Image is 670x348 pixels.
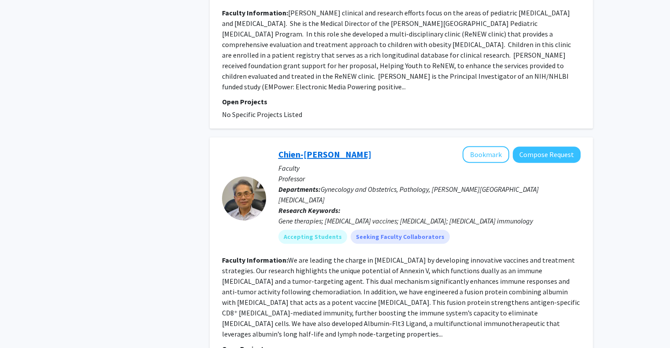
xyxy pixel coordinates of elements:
[278,206,341,215] b: Research Keywords:
[278,185,539,204] span: Gynecology and Obstetrics, Pathology, [PERSON_NAME][GEOGRAPHIC_DATA][MEDICAL_DATA]
[222,96,581,107] p: Open Projects
[222,8,288,17] b: Faculty Information:
[463,146,509,163] button: Add Chien-Fu Hung to Bookmarks
[351,230,450,244] mat-chip: Seeking Faculty Collaborators
[222,256,580,338] fg-read-more: We are leading the charge in [MEDICAL_DATA] by developing innovative vaccines and treatment strat...
[278,173,581,184] p: Professor
[278,149,371,160] a: Chien-[PERSON_NAME]
[7,308,37,341] iframe: Chat
[278,230,347,244] mat-chip: Accepting Students
[513,147,581,163] button: Compose Request to Chien-Fu Hung
[278,163,581,173] p: Faculty
[278,185,321,194] b: Departments:
[222,110,302,119] span: No Specific Projects Listed
[222,8,571,91] fg-read-more: [PERSON_NAME] clinical and research efforts focus on the areas of pediatric [MEDICAL_DATA] and [M...
[222,256,288,264] b: Faculty Information:
[278,216,581,226] div: Gene therapies; [MEDICAL_DATA] vaccines; [MEDICAL_DATA]; [MEDICAL_DATA] immunology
